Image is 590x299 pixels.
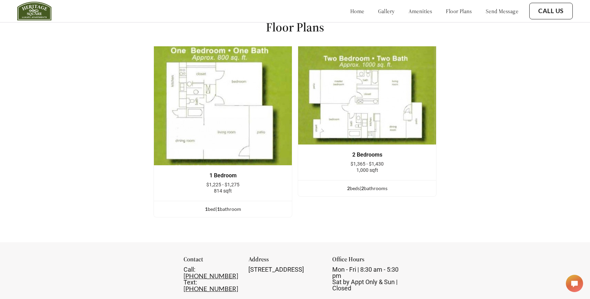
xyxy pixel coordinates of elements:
div: 1 Bedroom [164,172,282,179]
h1: Floor Plans [266,19,324,35]
a: amenities [409,8,432,15]
a: Call Us [538,7,564,15]
span: 2 [361,185,364,191]
div: bed | bathroom [154,205,292,213]
a: floor plans [446,8,472,15]
img: example [298,46,436,145]
a: gallery [378,8,395,15]
span: 1,000 sqft [356,167,378,173]
img: heritage_square_logo.jpg [17,2,51,20]
a: send message [486,8,518,15]
div: Contact [184,256,239,267]
a: [PHONE_NUMBER] [184,272,238,280]
span: 1 [217,206,220,212]
div: Office Hours [332,256,406,267]
span: $1,225 - $1,275 [206,182,239,187]
a: home [350,8,364,15]
span: 814 sqft [214,188,232,194]
img: example [154,46,292,166]
span: Sat by Appt Only & Sun | Closed [332,278,397,292]
span: Call: [184,266,195,273]
button: Call Us [529,3,573,19]
div: bed s | bathroom s [298,185,436,192]
span: 2 [347,185,350,191]
div: [STREET_ADDRESS] [248,267,323,273]
div: 2 Bedrooms [308,152,426,158]
div: Mon - Fri | 8:30 am - 5:30 pm [332,267,406,291]
span: $1,365 - $1,430 [351,161,384,167]
a: [PHONE_NUMBER] [184,285,238,292]
div: Address [248,256,323,267]
span: Text: [184,279,197,286]
span: 1 [205,206,208,212]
